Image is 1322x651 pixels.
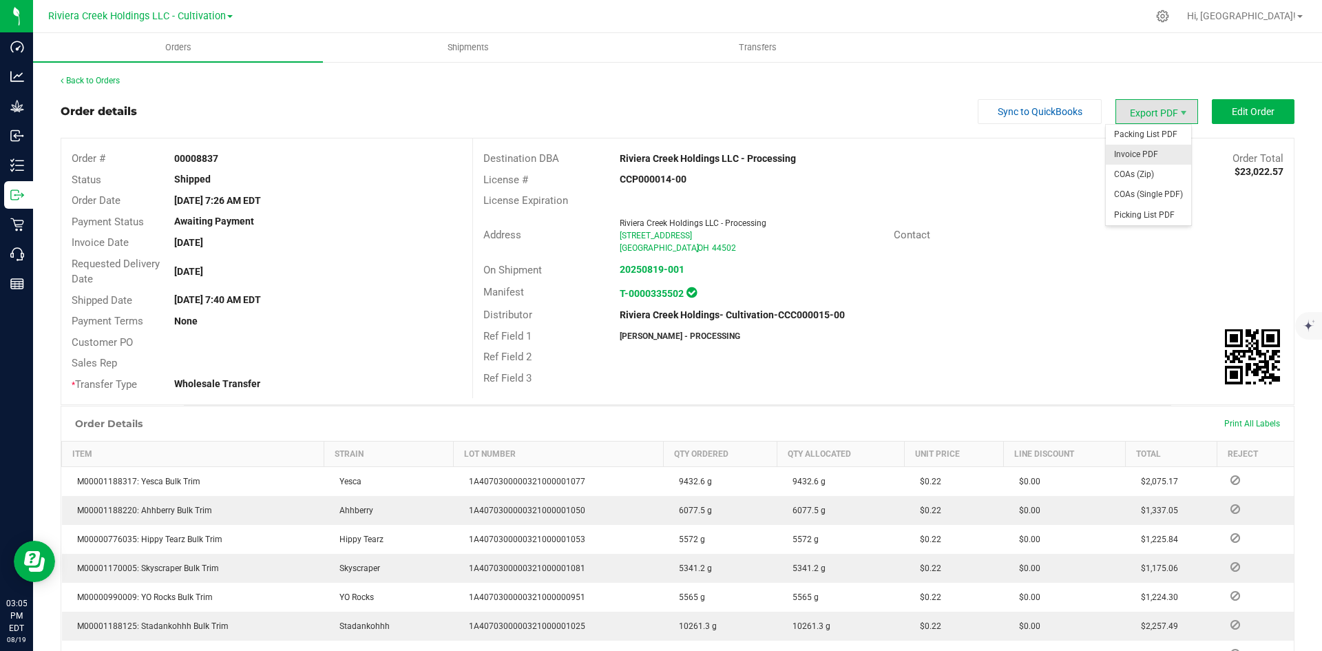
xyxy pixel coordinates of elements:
[1106,165,1191,185] li: COAs (Zip)
[10,99,24,113] inline-svg: Grow
[72,194,120,207] span: Order Date
[10,218,24,231] inline-svg: Retail
[1134,621,1178,631] span: $2,257.49
[913,477,941,486] span: $0.22
[998,106,1082,117] span: Sync to QuickBooks
[1235,166,1283,177] strong: $23,022.57
[483,194,568,207] span: License Expiration
[10,247,24,261] inline-svg: Call Center
[72,378,137,391] span: Transfer Type
[72,152,105,165] span: Order #
[1012,564,1040,573] span: $0.00
[1004,442,1126,467] th: Line Discount
[696,243,697,253] span: ,
[1126,442,1217,467] th: Total
[913,621,941,631] span: $0.22
[147,41,210,54] span: Orders
[324,442,454,467] th: Strain
[10,129,24,143] inline-svg: Inbound
[174,174,211,185] strong: Shipped
[462,592,585,602] span: 1A4070300000321000000951
[483,372,532,384] span: Ref Field 3
[620,243,699,253] span: [GEOGRAPHIC_DATA]
[454,442,664,467] th: Lot Number
[174,316,198,327] strong: None
[70,621,229,631] span: M00001188125: Stadankohhh Bulk Trim
[786,564,826,573] span: 5341.2 g
[462,506,585,515] span: 1A4070300000321000001050
[333,564,380,573] span: Skyscraper
[1224,419,1280,428] span: Print All Labels
[70,592,213,602] span: M00000990009: YO Rocks Bulk Trim
[620,264,684,275] strong: 20250819-001
[1225,505,1246,513] span: Reject Inventory
[174,266,203,277] strong: [DATE]
[786,621,830,631] span: 10261.3 g
[1187,10,1296,21] span: Hi, [GEOGRAPHIC_DATA]!
[72,216,144,228] span: Payment Status
[72,174,101,186] span: Status
[913,506,941,515] span: $0.22
[1012,477,1040,486] span: $0.00
[462,564,585,573] span: 1A4070300000321000001081
[1225,329,1280,384] img: Scan me!
[1012,535,1040,544] span: $0.00
[483,309,532,321] span: Distributor
[1134,535,1178,544] span: $1,225.84
[786,506,826,515] span: 6077.5 g
[483,229,521,241] span: Address
[483,351,532,363] span: Ref Field 2
[333,621,390,631] span: Stadankohhh
[70,506,212,515] span: M00001188220: Ahhberry Bulk Trim
[10,277,24,291] inline-svg: Reports
[913,592,941,602] span: $0.22
[10,188,24,202] inline-svg: Outbound
[61,76,120,85] a: Back to Orders
[620,309,845,320] strong: Riviera Creek Holdings- Cultivation-CCC000015-00
[72,294,132,307] span: Shipped Date
[1134,506,1178,515] span: $1,337.05
[1012,592,1040,602] span: $0.00
[620,288,684,299] a: T-0000335502
[913,564,941,573] span: $0.22
[1212,99,1294,124] button: Edit Order
[1106,145,1191,165] li: Invoice PDF
[1217,442,1294,467] th: Reject
[1134,564,1178,573] span: $1,175.06
[72,315,143,327] span: Payment Terms
[720,41,795,54] span: Transfers
[174,153,218,164] strong: 00008837
[174,237,203,248] strong: [DATE]
[429,41,507,54] span: Shipments
[894,229,930,241] span: Contact
[75,418,143,429] h1: Order Details
[672,506,712,515] span: 6077.5 g
[1012,621,1040,631] span: $0.00
[672,535,705,544] span: 5572 g
[664,442,777,467] th: Qty Ordered
[978,99,1102,124] button: Sync to QuickBooks
[913,535,941,544] span: $0.22
[462,621,585,631] span: 1A4070300000321000001025
[14,541,55,582] iframe: Resource center
[620,153,796,164] strong: Riviera Creek Holdings LLC - Processing
[1106,185,1191,205] li: COAs (Single PDF)
[786,535,819,544] span: 5572 g
[333,535,384,544] span: Hippy Tearz
[1106,205,1191,225] li: Picking List PDF
[6,634,27,645] p: 08/19
[1154,10,1171,23] div: Manage settings
[61,103,137,120] div: Order details
[1225,534,1246,542] span: Reject Inventory
[712,243,736,253] span: 44502
[777,442,905,467] th: Qty Allocated
[1106,125,1191,145] li: Packing List PDF
[620,218,766,228] span: Riviera Creek Holdings LLC - Processing
[1115,99,1198,124] li: Export PDF
[786,477,826,486] span: 9432.6 g
[72,357,117,369] span: Sales Rep
[62,442,324,467] th: Item
[697,243,709,253] span: OH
